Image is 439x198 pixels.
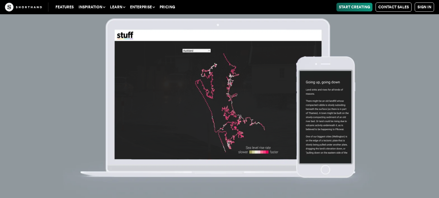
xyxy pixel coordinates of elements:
a: Contact Sales [376,2,412,12]
a: Sign in [415,2,434,12]
img: The Craft [5,3,42,11]
button: Learn [108,3,128,11]
button: Enterprise [128,3,157,11]
a: Pricing [157,3,177,11]
a: Features [53,3,76,11]
a: Start Creating [336,3,372,11]
button: Inspiration [76,3,108,11]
